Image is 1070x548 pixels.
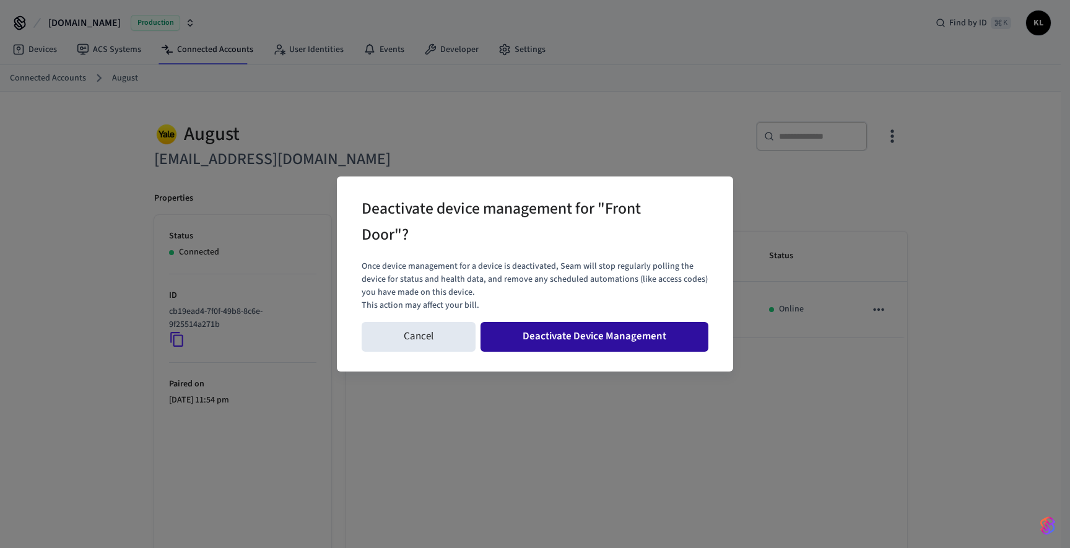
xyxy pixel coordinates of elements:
p: Once device management for a device is deactivated, Seam will stop regularly polling the device f... [362,260,708,299]
h2: Deactivate device management for "Front Door"? [362,191,674,254]
button: Deactivate Device Management [481,322,708,352]
button: Cancel [362,322,476,352]
p: This action may affect your bill. [362,299,708,312]
img: SeamLogoGradient.69752ec5.svg [1040,516,1055,536]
